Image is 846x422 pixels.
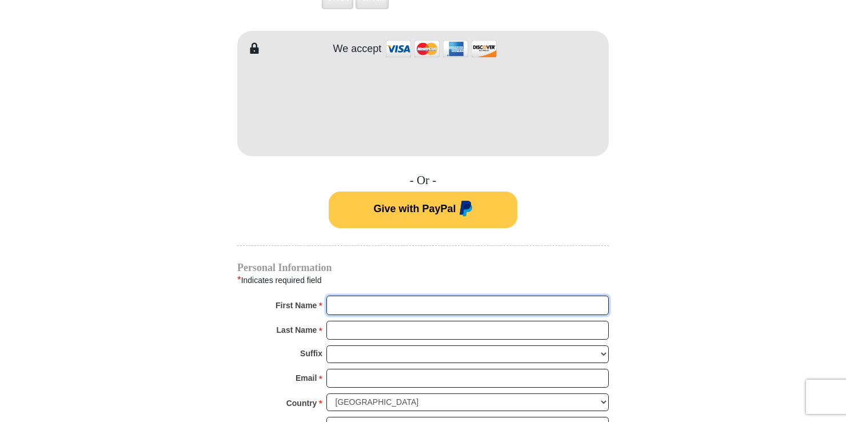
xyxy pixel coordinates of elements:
h4: Personal Information [237,263,609,272]
strong: Last Name [277,322,317,338]
strong: First Name [276,297,317,313]
button: Give with PayPal [329,192,517,228]
strong: Country [286,395,317,411]
h4: We accept [333,43,382,55]
strong: Email [296,370,317,386]
h4: - Or - [237,173,609,188]
img: credit cards accepted [384,37,498,61]
span: Give with PayPal [373,203,456,214]
strong: Suffix [300,345,322,361]
img: paypal [456,201,473,219]
div: Indicates required field [237,273,609,288]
